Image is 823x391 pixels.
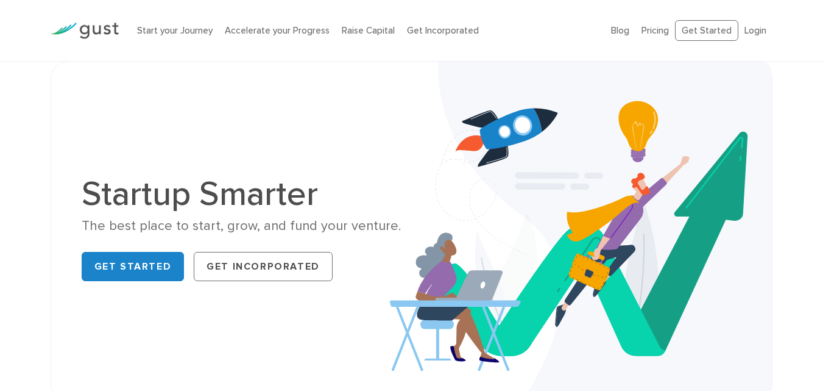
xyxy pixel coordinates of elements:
a: Pricing [641,25,669,36]
img: Gust Logo [51,23,119,39]
a: Raise Capital [342,25,395,36]
h1: Startup Smarter [82,177,403,211]
a: Get Incorporated [194,252,333,281]
div: The best place to start, grow, and fund your venture. [82,217,403,235]
a: Get Started [82,252,185,281]
a: Accelerate your Progress [225,25,330,36]
a: Get Incorporated [407,25,479,36]
a: Start your Journey [137,25,213,36]
a: Login [744,25,766,36]
a: Blog [611,25,629,36]
a: Get Started [675,20,738,41]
